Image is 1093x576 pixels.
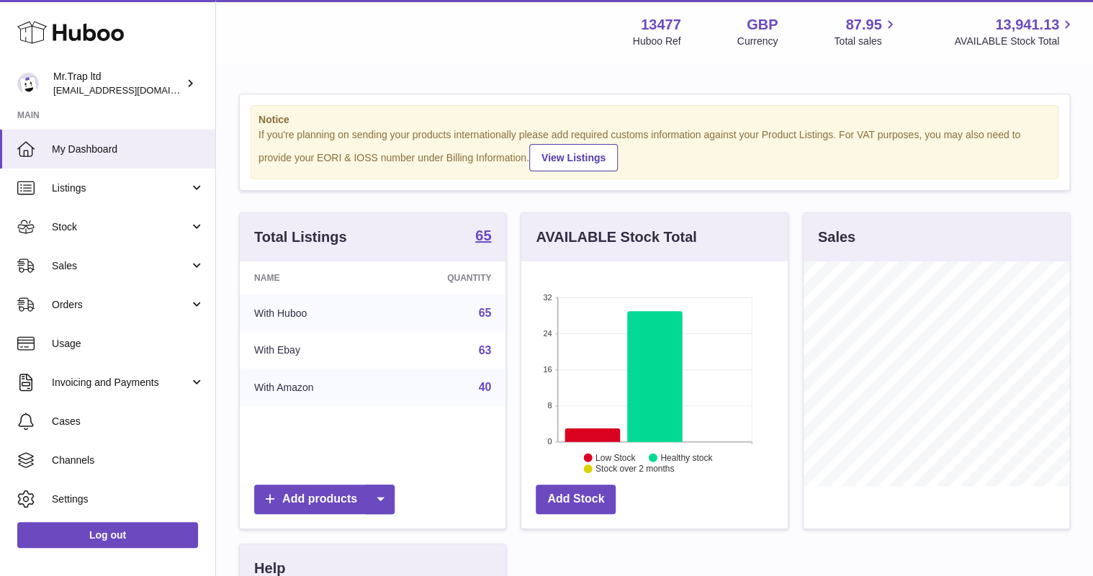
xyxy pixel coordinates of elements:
[548,437,552,446] text: 0
[254,485,395,514] a: Add products
[258,113,1051,127] strong: Notice
[52,220,189,234] span: Stock
[834,35,898,48] span: Total sales
[595,464,674,474] text: Stock over 2 months
[254,228,347,247] h3: Total Listings
[529,144,618,171] a: View Listings
[548,401,552,410] text: 8
[240,369,385,406] td: With Amazon
[660,452,713,462] text: Healthy stock
[747,15,778,35] strong: GBP
[52,337,204,351] span: Usage
[633,35,681,48] div: Huboo Ref
[641,15,681,35] strong: 13477
[475,228,491,243] strong: 65
[818,228,855,247] h3: Sales
[954,35,1076,48] span: AVAILABLE Stock Total
[544,329,552,338] text: 24
[52,259,189,273] span: Sales
[385,261,505,294] th: Quantity
[544,365,552,374] text: 16
[240,332,385,369] td: With Ebay
[240,294,385,332] td: With Huboo
[536,228,696,247] h3: AVAILABLE Stock Total
[52,298,189,312] span: Orders
[17,73,39,94] img: office@grabacz.eu
[737,35,778,48] div: Currency
[595,452,636,462] text: Low Stock
[258,128,1051,171] div: If you're planning on sending your products internationally please add required customs informati...
[954,15,1076,48] a: 13,941.13 AVAILABLE Stock Total
[544,293,552,302] text: 32
[475,228,491,246] a: 65
[479,307,492,319] a: 65
[53,84,212,96] span: [EMAIL_ADDRESS][DOMAIN_NAME]
[479,381,492,393] a: 40
[17,522,198,548] a: Log out
[52,376,189,390] span: Invoicing and Payments
[240,261,385,294] th: Name
[845,15,881,35] span: 87.95
[53,70,183,97] div: Mr.Trap ltd
[479,344,492,356] a: 63
[536,485,616,514] a: Add Stock
[52,181,189,195] span: Listings
[52,492,204,506] span: Settings
[52,143,204,156] span: My Dashboard
[995,15,1059,35] span: 13,941.13
[52,415,204,428] span: Cases
[834,15,898,48] a: 87.95 Total sales
[52,454,204,467] span: Channels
